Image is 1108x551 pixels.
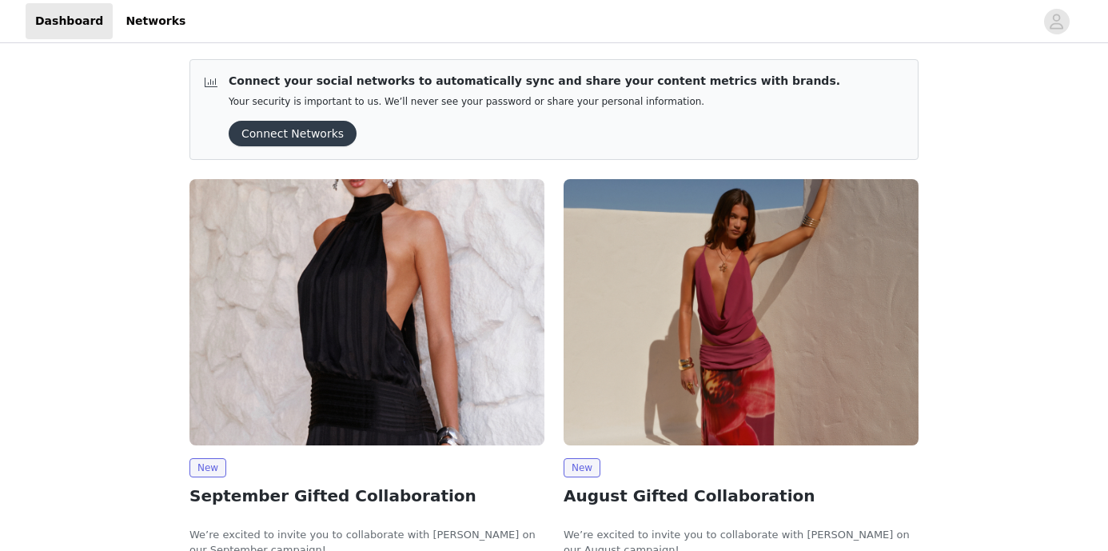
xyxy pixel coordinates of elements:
div: avatar [1049,9,1064,34]
a: Networks [116,3,195,39]
button: Connect Networks [229,121,357,146]
img: Peppermayo AUS [189,179,544,445]
img: Peppermayo AUS [564,179,919,445]
h2: September Gifted Collaboration [189,484,544,508]
p: Connect your social networks to automatically sync and share your content metrics with brands. [229,73,840,90]
h2: August Gifted Collaboration [564,484,919,508]
span: New [564,458,600,477]
p: Your security is important to us. We’ll never see your password or share your personal information. [229,96,840,108]
a: Dashboard [26,3,113,39]
span: New [189,458,226,477]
